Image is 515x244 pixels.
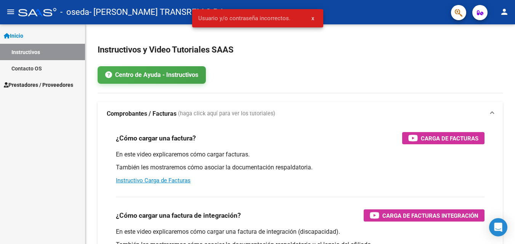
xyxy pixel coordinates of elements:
[402,132,485,144] button: Carga de Facturas
[116,210,241,221] h3: ¿Cómo cargar una factura de integración?
[178,110,275,118] span: (haga click aquí para ver los tutoriales)
[311,15,314,22] span: x
[116,228,485,236] p: En este video explicaremos cómo cargar una factura de integración (discapacidad).
[89,4,228,21] span: - [PERSON_NAME] TRANSREM S.R.L.
[107,110,176,118] strong: Comprobantes / Facturas
[4,32,23,40] span: Inicio
[60,4,89,21] span: - oseda
[305,11,320,25] button: x
[421,134,478,143] span: Carga de Facturas
[98,66,206,84] a: Centro de Ayuda - Instructivos
[116,177,191,184] a: Instructivo Carga de Facturas
[98,102,503,126] mat-expansion-panel-header: Comprobantes / Facturas (haga click aquí para ver los tutoriales)
[364,209,485,222] button: Carga de Facturas Integración
[6,7,15,16] mat-icon: menu
[4,81,73,89] span: Prestadores / Proveedores
[116,133,196,144] h3: ¿Cómo cargar una factura?
[382,211,478,220] span: Carga de Facturas Integración
[198,14,290,22] span: Usuario y/o contraseña incorrectos.
[98,43,503,57] h2: Instructivos y Video Tutoriales SAAS
[116,150,485,159] p: En este video explicaremos cómo cargar facturas.
[489,218,507,236] div: Open Intercom Messenger
[116,163,485,172] p: También les mostraremos cómo asociar la documentación respaldatoria.
[500,7,509,16] mat-icon: person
